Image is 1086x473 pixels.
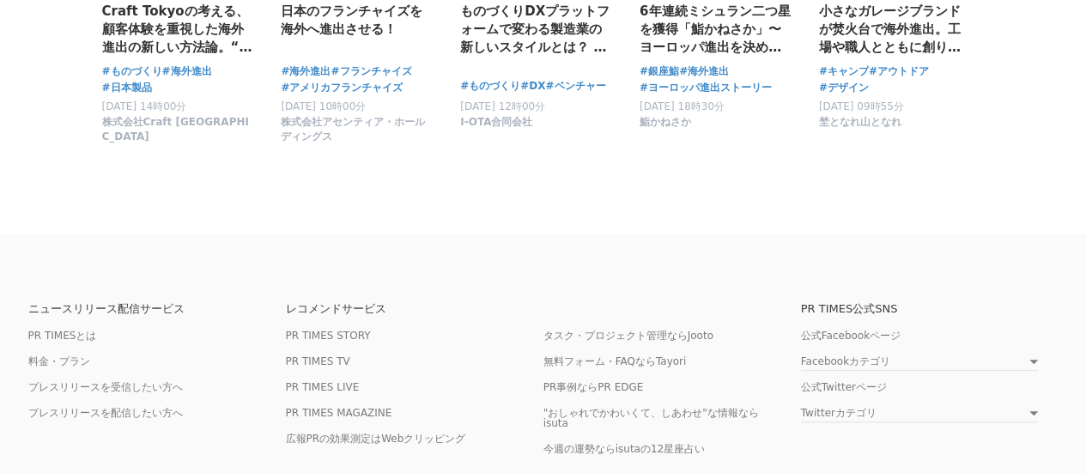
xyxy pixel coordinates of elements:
a: ものづくりDXプラットフォームで変わる製造業の新しいスタイルとは？ ～「プラッとものづくり」案件分科会 座談会レポート～ [460,2,612,58]
a: 公式Twitterページ [801,381,887,393]
a: PR TIMES LIVE [286,381,360,393]
a: PR TIMESとは [28,330,97,342]
a: PR TIMES TV [286,355,350,367]
span: [DATE] 10時00分 [281,100,366,112]
span: [DATE] 09時55分 [819,100,904,112]
a: #銀座鮨 [640,64,679,80]
a: 料金・プラン [28,355,90,367]
a: 埜となれ山となれ [819,120,901,132]
a: タスク・プロジェクト管理ならJooto [543,330,713,342]
a: PR TIMES STORY [286,330,371,342]
span: [DATE] 12時00分 [460,100,545,112]
a: #海外進出 [281,64,331,80]
p: レコメンドサービス [286,303,543,314]
span: [DATE] 18時30分 [640,100,725,112]
a: 6年連続ミシュラン二つ星を獲得「鮨かねさか」〜ヨーロッパ進出を決めた 鮨職人 [PERSON_NAME]の挑戦とは〜 [640,2,792,58]
a: プレスリリースを受信したい方へ [28,381,183,393]
a: #ものづくり [102,64,162,80]
p: PR TIMES公式SNS [801,303,1059,314]
a: 広報PRの効果測定はWebクリッピング [286,433,466,445]
a: 株式会社アセンティア・ホールディングス [281,135,433,147]
a: 今週の運勢ならisutaの12星座占い [543,443,706,455]
a: #海外進出 [162,64,212,80]
a: #キャンプ [819,64,869,80]
p: ニュースリリース配信サービス [28,303,286,314]
a: "おしゃれでかわいくて、しあわせ"な情報ならisuta [543,407,759,429]
a: プレスリリースを配信したい方へ [28,407,183,419]
span: 株式会社アセンティア・ホールディングス [281,115,433,144]
a: #海外進出 [679,64,729,80]
a: #アメリカフランチャイズ [281,80,403,96]
a: PR TIMES MAGAZINE [286,407,392,419]
a: Craft Tokyoの考える、顧客体験を重視した海外進出の新しい方法論。“日本のものづくり”が世界に羽ばたく道づくりを目指して [102,2,254,58]
a: 鮨かねさか [640,120,691,132]
a: #フランチャイズ [331,64,411,80]
a: 日本のフランチャイズを海外へ進出させる！ [281,2,433,39]
a: #日本製品 [102,80,152,96]
a: Facebookカテゴリ [801,356,1038,371]
a: 無料フォーム・FAQならTayori [543,355,687,367]
a: #DX [520,78,545,94]
span: [DATE] 14時00分 [102,100,187,112]
a: #アウトドア [869,64,929,80]
span: 鮨かねさか [640,115,691,130]
a: #ものづくり [460,78,520,94]
a: 株式会社Craft [GEOGRAPHIC_DATA] [102,135,254,147]
a: #デザイン [819,80,869,96]
a: PR事例ならPR EDGE [543,381,644,393]
a: Twitterカテゴリ [801,408,1038,422]
a: I-OTA合同会社 [460,120,532,132]
span: 株式会社Craft [GEOGRAPHIC_DATA] [102,115,254,144]
a: #ヨーロッパ進出ストーリー [640,80,772,96]
span: 埜となれ山となれ [819,115,901,130]
a: #ベンチャー [545,78,605,94]
span: I-OTA合同会社 [460,115,532,130]
a: 小さなガレージブランドが焚火台で海外進出。工場や職人とともに創り上げるアウトドアブランド「埜となれ山となれ」のものづくり。 [819,2,971,58]
a: 公式Facebookページ [801,330,901,342]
